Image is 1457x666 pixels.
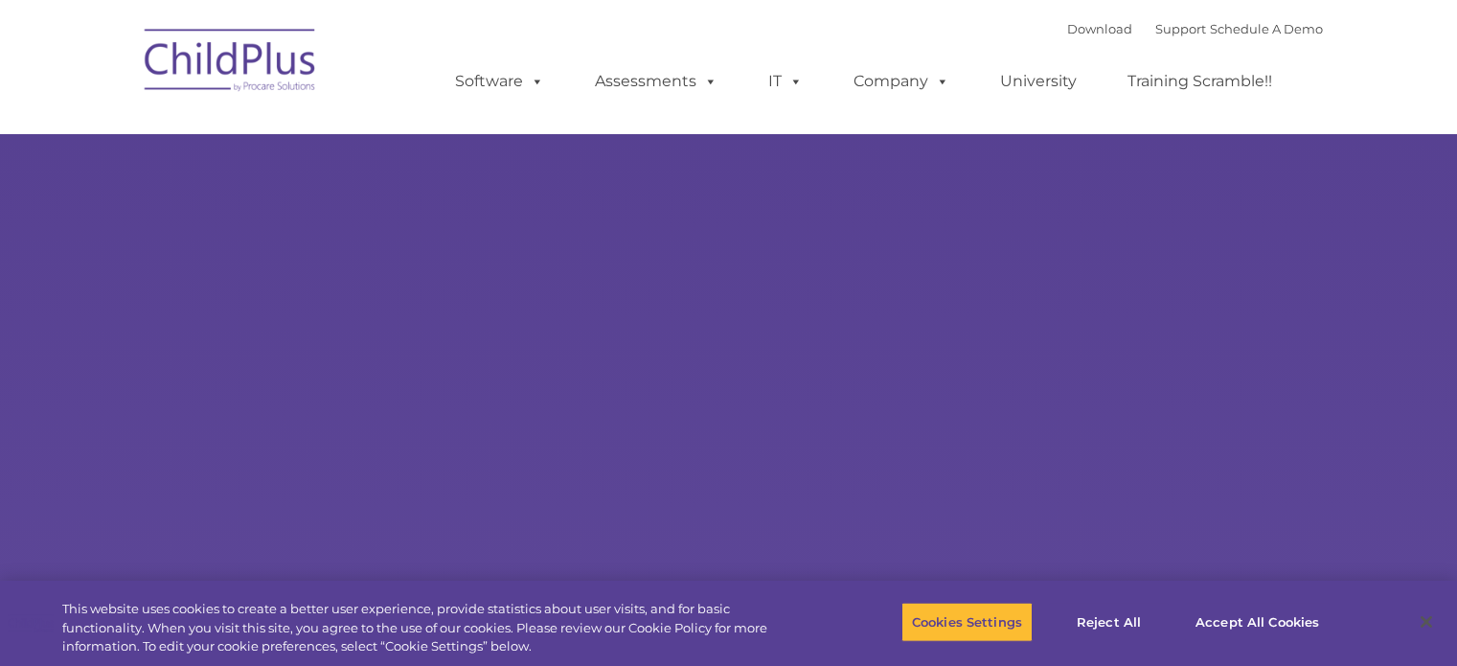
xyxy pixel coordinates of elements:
[576,62,737,101] a: Assessments
[62,600,802,656] div: This website uses cookies to create a better user experience, provide statistics about user visit...
[436,62,563,101] a: Software
[1405,601,1447,643] button: Close
[1067,21,1132,36] a: Download
[135,15,327,111] img: ChildPlus by Procare Solutions
[1185,602,1330,642] button: Accept All Cookies
[749,62,822,101] a: IT
[1210,21,1323,36] a: Schedule A Demo
[981,62,1096,101] a: University
[901,602,1033,642] button: Cookies Settings
[1049,602,1169,642] button: Reject All
[1067,21,1323,36] font: |
[834,62,968,101] a: Company
[1155,21,1206,36] a: Support
[1108,62,1291,101] a: Training Scramble!!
